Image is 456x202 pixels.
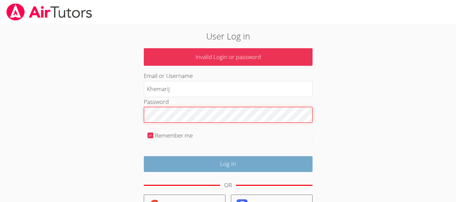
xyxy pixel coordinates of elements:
[6,3,93,21] img: airtutors_banner-c4298cdbf04f3fff15de1276eac7730deb9818008684d7c2e4769d2f7ddbe033.png
[224,180,232,190] div: OR
[155,132,193,139] label: Remember me
[144,98,169,106] label: Password
[144,156,313,172] input: Log in
[105,30,351,42] h2: User Log in
[144,72,193,80] label: Email or Username
[144,48,313,66] p: Invalid Login or password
